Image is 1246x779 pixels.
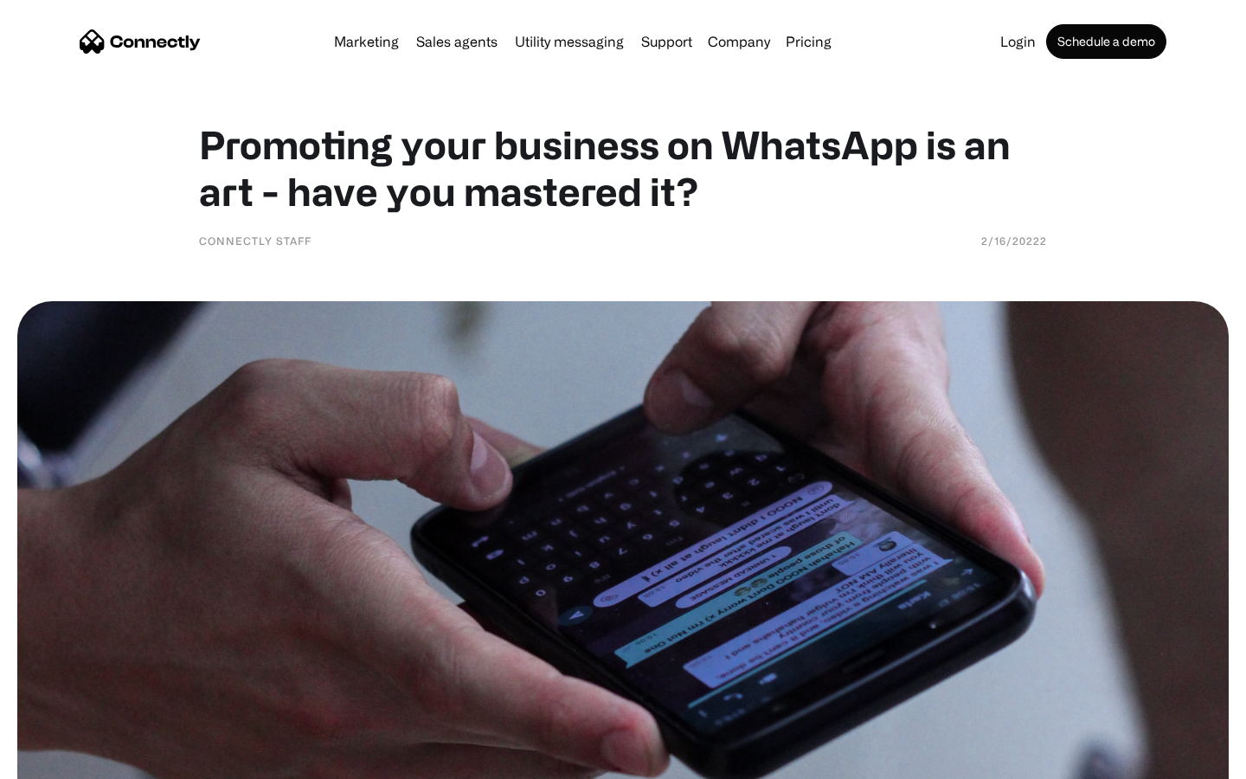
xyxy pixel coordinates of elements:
div: Company [708,29,770,54]
a: Utility messaging [508,35,631,48]
a: Schedule a demo [1046,24,1166,59]
a: Support [634,35,699,48]
div: 2/16/20222 [981,232,1047,249]
aside: Language selected: English [17,749,104,773]
a: Sales agents [409,35,504,48]
div: Connectly Staff [199,232,311,249]
a: Marketing [327,35,406,48]
ul: Language list [35,749,104,773]
a: Pricing [779,35,838,48]
a: Login [993,35,1043,48]
h1: Promoting your business on WhatsApp is an art - have you mastered it? [199,121,1047,215]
